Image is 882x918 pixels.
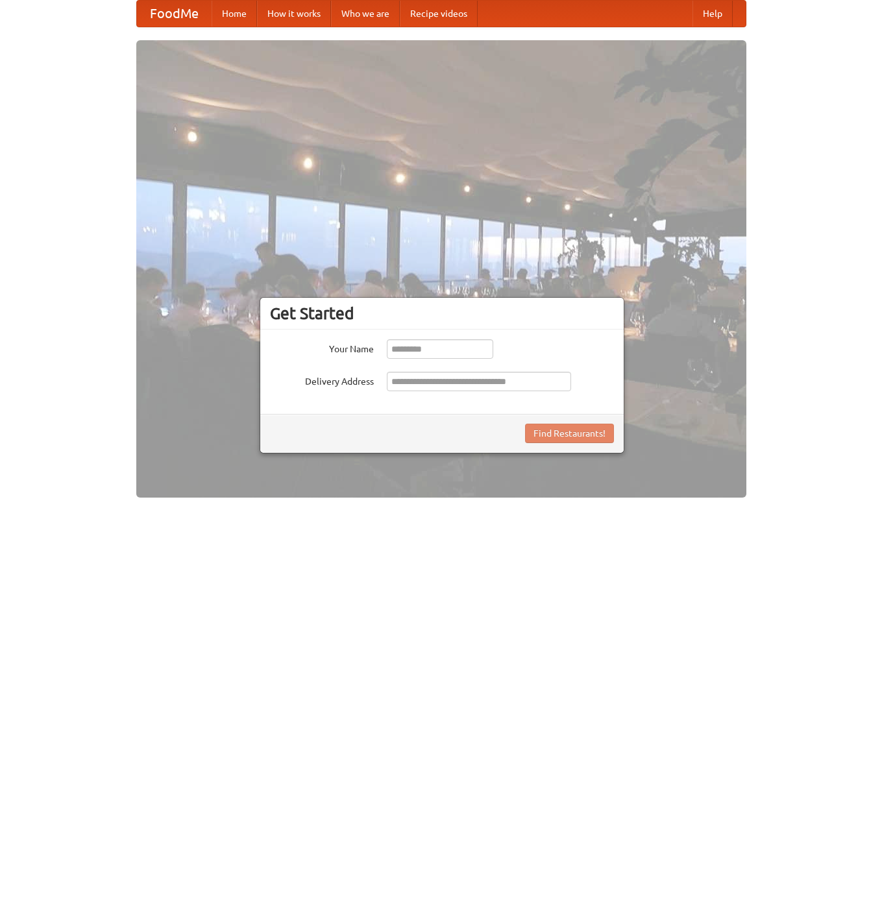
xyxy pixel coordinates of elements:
[270,339,374,356] label: Your Name
[137,1,212,27] a: FoodMe
[270,304,614,323] h3: Get Started
[270,372,374,388] label: Delivery Address
[331,1,400,27] a: Who we are
[692,1,733,27] a: Help
[212,1,257,27] a: Home
[400,1,478,27] a: Recipe videos
[525,424,614,443] button: Find Restaurants!
[257,1,331,27] a: How it works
